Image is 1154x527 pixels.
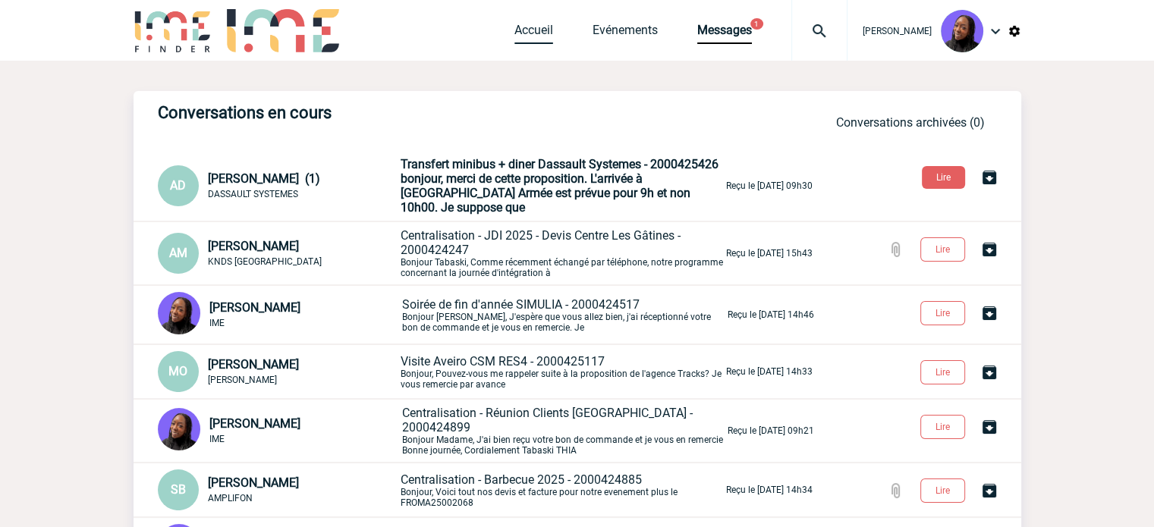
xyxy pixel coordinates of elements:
[208,256,322,267] span: KNDS [GEOGRAPHIC_DATA]
[920,415,965,439] button: Lire
[908,241,980,256] a: Lire
[401,228,681,257] span: Centralisation - JDI 2025 - Devis Centre Les Gâtines - 2000424247
[908,419,980,433] a: Lire
[922,166,965,189] button: Lire
[980,482,998,500] img: Archiver la conversation
[726,366,813,377] p: Reçu le [DATE] 14h33
[158,306,814,321] a: [PERSON_NAME] IME Soirée de fin d'année SIMULIA - 2000424517Bonjour [PERSON_NAME], J'espère que v...
[158,351,398,392] div: Conversation privée : Client - Agence
[514,23,553,44] a: Accueil
[158,165,398,206] div: Conversation privée : Client - Agence
[209,300,300,315] span: [PERSON_NAME]
[836,115,985,130] a: Conversations archivées (0)
[208,475,299,490] span: [PERSON_NAME]
[158,245,813,259] a: AM [PERSON_NAME] KNDS [GEOGRAPHIC_DATA] Centralisation - JDI 2025 - Devis Centre Les Gâtines - 20...
[208,375,277,385] span: [PERSON_NAME]
[908,305,980,319] a: Lire
[208,239,299,253] span: [PERSON_NAME]
[134,9,212,52] img: IME-Finder
[980,304,998,322] img: Archiver la conversation
[208,171,320,186] span: [PERSON_NAME] (1)
[169,246,187,260] span: AM
[158,103,613,122] h3: Conversations en cours
[402,297,725,333] p: Bonjour [PERSON_NAME], J'espère que vous allez bien, j'ai réceptionné votre bon de commande et je...
[401,472,642,487] span: Centralisation - Barbecue 2025 - 2000424885
[209,434,225,444] span: IME
[863,26,932,36] span: [PERSON_NAME]
[726,248,813,259] p: Reçu le [DATE] 15h43
[158,363,813,378] a: MO [PERSON_NAME] [PERSON_NAME] Visite Aveiro CSM RES4 - 2000425117Bonjour, Pouvez-vous me rappele...
[208,189,298,199] span: DASSAULT SYSTEMES
[401,171,690,215] span: bonjour, merci de cette proposition. L'arrivée à [GEOGRAPHIC_DATA] Armée est prévue pour 9h et no...
[401,228,723,278] p: Bonjour Tabaski, Comme récemment échangé par téléphone, notre programme concernant la journée d'i...
[401,472,723,508] p: Bonjour, Voici tout nos devis et facture pour notre evenement plus le FROMA25002068
[980,363,998,381] img: Archiver la conversation
[158,469,398,510] div: Conversation privée : Client - Agence
[941,10,983,52] img: 131349-0.png
[208,357,299,372] span: [PERSON_NAME]
[171,482,186,497] span: SB
[980,168,998,187] img: Archiver la conversation
[209,416,300,431] span: [PERSON_NAME]
[920,478,965,503] button: Lire
[158,177,813,192] a: AD [PERSON_NAME] (1) DASSAULT SYSTEMES Transfert minibus + diner Dassault Systemes - 2000425426bo...
[209,318,225,328] span: IME
[402,406,693,434] span: Centralisation - Réunion Clients [GEOGRAPHIC_DATA] - 2000424899
[908,482,980,497] a: Lire
[158,408,200,450] img: 131349-0.png
[158,422,814,437] a: [PERSON_NAME] IME Centralisation - Réunion Clients [GEOGRAPHIC_DATA] - 2000424899Bonjour Madame, ...
[908,364,980,378] a: Lire
[208,493,253,503] span: AMPLIFON
[158,292,200,334] img: 131349-0.png
[728,309,814,320] p: Reçu le [DATE] 14h46
[980,418,998,436] img: Archiver la conversation
[401,157,718,171] span: Transfert minibus + diner Dassault Systemes - 2000425426
[726,485,813,495] p: Reçu le [DATE] 14h34
[750,18,763,30] button: 1
[697,23,752,44] a: Messages
[168,364,187,378] span: MO
[726,180,813,191] p: Reçu le [DATE] 09h30
[158,482,813,496] a: SB [PERSON_NAME] AMPLIFON Centralisation - Barbecue 2025 - 2000424885Bonjour, Voici tout nos devi...
[728,425,814,436] p: Reçu le [DATE] 09h21
[920,237,965,262] button: Lire
[158,292,399,337] div: Conversation privée : Client - Agence
[402,406,725,456] p: Bonjour Madame, J'ai bien reçu votre bon de commande et je vous en remercie Bonne journée, Cordia...
[402,297,640,312] span: Soirée de fin d'année SIMULIA - 2000424517
[401,354,723,390] p: Bonjour, Pouvez-vous me rappeler suite à la proposition de l'agence Tracks? Je vous remercie par ...
[920,360,965,384] button: Lire
[920,301,965,325] button: Lire
[910,169,980,184] a: Lire
[593,23,658,44] a: Evénements
[980,240,998,259] img: Archiver la conversation
[401,354,605,369] span: Visite Aveiro CSM RES4 - 2000425117
[170,178,186,193] span: AD
[158,233,398,274] div: Conversation privée : Client - Agence
[158,408,399,453] div: Conversation privée : Client - Agence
